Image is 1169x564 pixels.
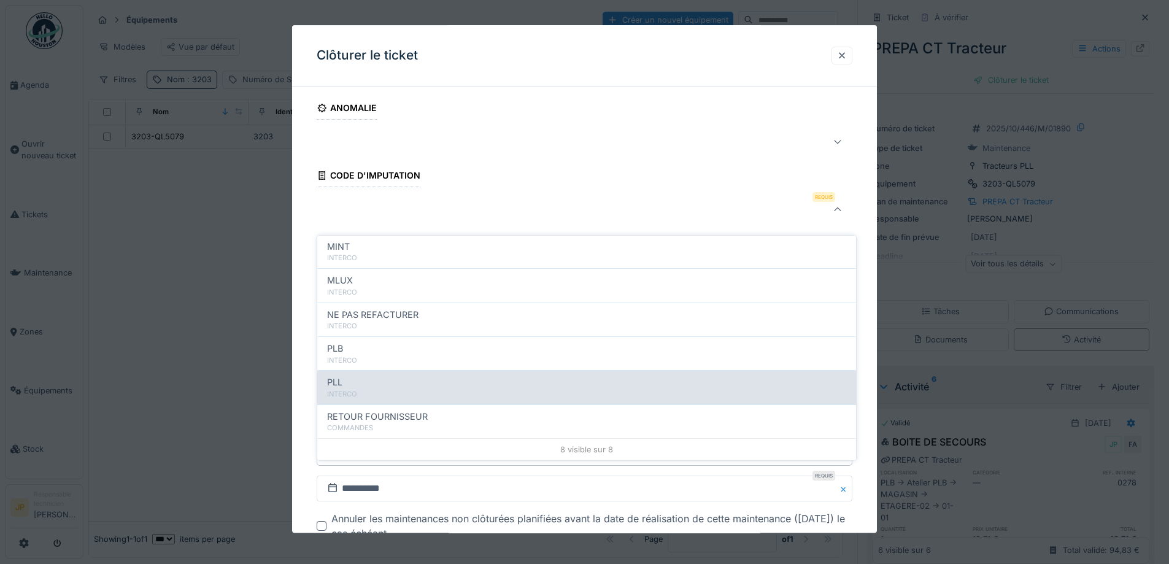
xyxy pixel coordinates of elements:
[327,376,342,389] span: PLL
[327,308,419,322] span: NE PAS REFACTURER
[327,389,846,400] div: INTERCO
[839,476,852,501] button: Close
[317,234,409,255] div: Date de clôture
[327,342,343,355] span: PLB
[327,240,350,253] span: MINT
[317,48,418,63] h3: Clôturer le ticket
[812,471,835,481] div: Requis
[327,274,353,287] span: MLUX
[327,287,846,298] div: INTERCO
[327,410,428,423] span: RETOUR FOURNISSEUR
[317,166,420,187] div: Code d'imputation
[327,355,846,366] div: INTERCO
[331,511,852,541] div: Annuler les maintenances non clôturées planifiées avant la date de réalisation de cette maintenan...
[317,438,856,460] div: 8 visible sur 8
[327,253,846,263] div: INTERCO
[327,321,846,331] div: INTERCO
[812,193,835,203] div: Requis
[317,99,377,120] div: Anomalie
[327,423,846,433] div: COMMANDES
